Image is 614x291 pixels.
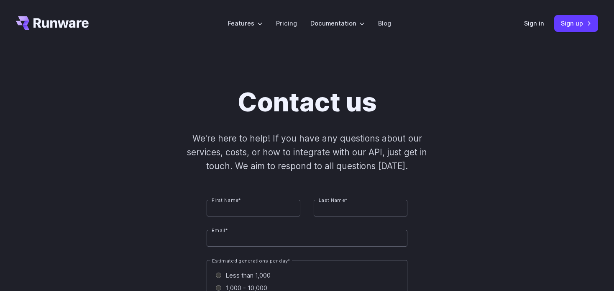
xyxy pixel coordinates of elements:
a: Sign up [554,15,598,31]
span: Email [212,227,225,233]
label: Documentation [310,18,365,28]
span: Less than 1,000 [226,270,271,280]
input: Less than 1,000 [216,273,221,278]
a: Sign in [524,18,544,28]
h1: Contact us [238,87,377,118]
p: We're here to help! If you have any questions about our services, costs, or how to integrate with... [173,131,441,173]
span: First Name [212,197,238,203]
span: Estimated generations per day [212,258,288,264]
a: Blog [378,18,391,28]
a: Pricing [276,18,297,28]
span: Last Name [319,197,345,203]
a: Go to / [16,16,89,30]
input: 1,000 - 10,000 [216,285,221,291]
label: Features [228,18,263,28]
